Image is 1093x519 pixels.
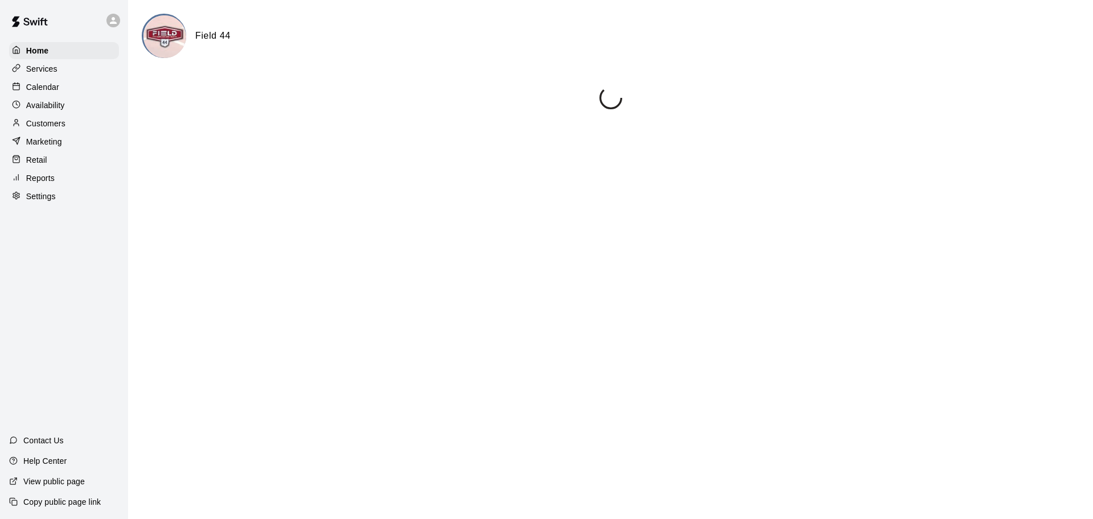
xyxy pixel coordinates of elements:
p: Reports [26,172,55,184]
a: Home [9,42,119,59]
a: Retail [9,151,119,168]
h6: Field 44 [195,28,231,43]
p: Services [26,63,57,75]
p: Availability [26,100,65,111]
a: Settings [9,188,119,205]
p: Contact Us [23,435,64,446]
p: Retail [26,154,47,166]
a: Reports [9,170,119,187]
p: Home [26,45,49,56]
a: Services [9,60,119,77]
p: Copy public page link [23,496,101,508]
a: Marketing [9,133,119,150]
a: Calendar [9,79,119,96]
p: Calendar [26,81,59,93]
p: Marketing [26,136,62,147]
a: Customers [9,115,119,132]
p: View public page [23,476,85,487]
p: Help Center [23,455,67,467]
p: Customers [26,118,65,129]
img: Field 44 logo [143,15,186,58]
p: Settings [26,191,56,202]
a: Availability [9,97,119,114]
